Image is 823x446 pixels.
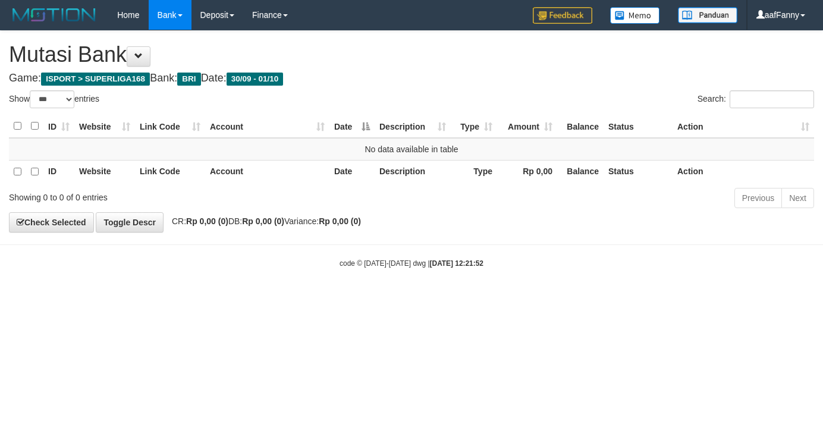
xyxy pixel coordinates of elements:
[186,216,228,226] strong: Rp 0,00 (0)
[41,73,150,86] span: ISPORT > SUPERLIGA168
[242,216,284,226] strong: Rp 0,00 (0)
[678,7,737,23] img: panduan.png
[96,212,164,233] a: Toggle Descr
[9,90,99,108] label: Show entries
[497,160,557,183] th: Rp 0,00
[43,115,74,138] th: ID: activate to sort column ascending
[533,7,592,24] img: Feedback.jpg
[375,115,451,138] th: Description: activate to sort column ascending
[30,90,74,108] select: Showentries
[451,115,497,138] th: Type: activate to sort column ascending
[205,160,329,183] th: Account
[698,90,814,108] label: Search:
[451,160,497,183] th: Type
[730,90,814,108] input: Search:
[673,160,814,183] th: Action
[557,115,604,138] th: Balance
[9,212,94,233] a: Check Selected
[604,115,673,138] th: Status
[43,160,74,183] th: ID
[9,73,814,84] h4: Game: Bank: Date:
[781,188,814,208] a: Next
[557,160,604,183] th: Balance
[74,160,135,183] th: Website
[430,259,483,268] strong: [DATE] 12:21:52
[135,160,205,183] th: Link Code
[9,6,99,24] img: MOTION_logo.png
[135,115,205,138] th: Link Code: activate to sort column ascending
[340,259,483,268] small: code © [DATE]-[DATE] dwg |
[734,188,782,208] a: Previous
[9,43,814,67] h1: Mutasi Bank
[227,73,284,86] span: 30/09 - 01/10
[329,115,375,138] th: Date: activate to sort column descending
[329,160,375,183] th: Date
[205,115,329,138] th: Account: activate to sort column ascending
[604,160,673,183] th: Status
[74,115,135,138] th: Website: activate to sort column ascending
[497,115,557,138] th: Amount: activate to sort column ascending
[166,216,361,226] span: CR: DB: Variance:
[9,138,814,161] td: No data available in table
[319,216,361,226] strong: Rp 0,00 (0)
[610,7,660,24] img: Button%20Memo.svg
[673,115,814,138] th: Action: activate to sort column ascending
[9,187,334,203] div: Showing 0 to 0 of 0 entries
[177,73,200,86] span: BRI
[375,160,451,183] th: Description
